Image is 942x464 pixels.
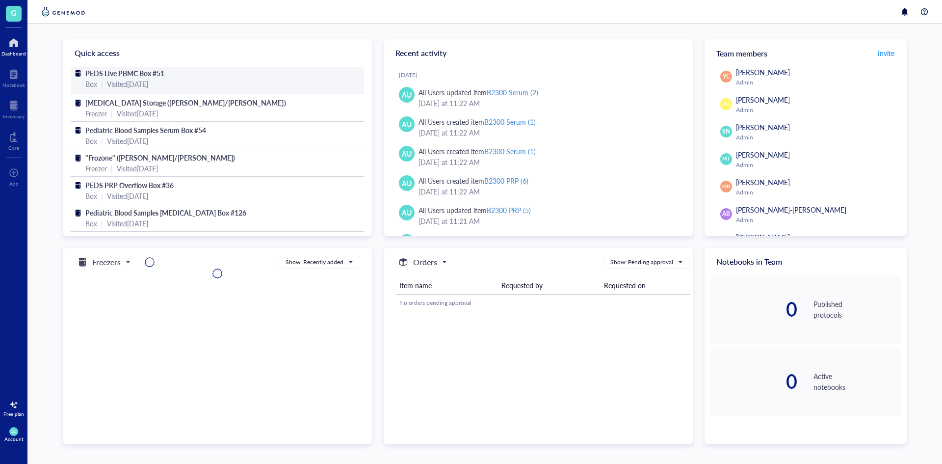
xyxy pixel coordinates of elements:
[85,180,174,190] span: PEDS PRP Overflow Box #36
[85,163,107,174] div: Freezer
[736,232,790,242] span: [PERSON_NAME]
[877,45,895,61] button: Invite
[63,39,372,67] div: Quick access
[722,155,730,163] span: MT
[722,100,730,109] span: AG
[399,71,685,79] div: [DATE]
[497,276,600,295] th: Requested by
[85,68,164,78] span: PEDS Live PBMC Box #51
[85,218,97,229] div: Box
[101,191,103,201] div: |
[736,95,790,105] span: [PERSON_NAME]
[117,163,158,174] div: Visited [DATE]
[736,150,790,160] span: [PERSON_NAME]
[402,119,412,130] span: AU
[8,129,19,151] a: Core
[402,178,412,189] span: AU
[736,79,897,86] div: Admin
[419,127,677,138] div: [DATE] at 11:22 AM
[117,108,158,119] div: Visited [DATE]
[4,436,24,442] div: Account
[384,39,693,67] div: Recent activity
[419,216,677,226] div: [DATE] at 11:21 AM
[402,207,412,218] span: AU
[85,208,246,218] span: Pediatric Blood Samples [MEDICAL_DATA] Box #126
[1,51,26,56] div: Dashboard
[487,87,538,97] div: B2300 Serum (2)
[101,79,103,89] div: |
[419,116,536,127] div: All Users created item
[85,79,97,89] div: Box
[392,171,685,201] a: AUAll Users created itemB2300 PRP (6)[DATE] at 11:22 AM
[419,146,536,157] div: All Users created item
[395,276,497,295] th: Item name
[402,148,412,159] span: AU
[705,248,907,275] div: Notebooks in Team
[107,79,148,89] div: Visited [DATE]
[878,48,894,58] span: Invite
[419,157,677,167] div: [DATE] at 11:22 AM
[723,72,730,81] span: YC
[484,146,536,156] div: B2300 Serum (1)
[111,163,113,174] div: |
[402,89,412,100] span: AU
[600,276,690,295] th: Requested on
[8,145,19,151] div: Core
[85,153,235,163] span: "Frozone" ([PERSON_NAME]/[PERSON_NAME])
[736,177,790,187] span: [PERSON_NAME]
[111,108,113,119] div: |
[736,106,897,114] div: Admin
[85,191,97,201] div: Box
[392,201,685,230] a: AUAll Users updated itemB2300 PRP (5)[DATE] at 11:21 AM
[85,108,107,119] div: Freezer
[107,191,148,201] div: Visited [DATE]
[710,300,798,319] div: 0
[736,67,790,77] span: [PERSON_NAME]
[92,256,121,268] h5: Freezers
[419,186,677,197] div: [DATE] at 11:22 AM
[392,83,685,112] a: AUAll Users updated itemB2300 Serum (2)[DATE] at 11:22 AM
[722,210,730,218] span: AB
[736,216,897,224] div: Admin
[85,125,206,135] span: Pediatric Blood Samples Serum Box #54
[736,134,897,141] div: Admin
[813,371,901,392] div: Active notebooks
[3,98,25,119] a: Inventory
[736,122,790,132] span: [PERSON_NAME]
[101,136,103,146] div: |
[392,112,685,142] a: AUAll Users created itemB2300 Serum (1)[DATE] at 11:22 AM
[399,299,686,307] div: No orders pending approval
[39,6,87,18] img: genemod-logo
[736,189,897,196] div: Admin
[9,181,19,187] div: Add
[107,136,148,146] div: Visited [DATE]
[484,117,536,127] div: B2300 Serum (1)
[11,6,17,19] span: G
[101,218,103,229] div: |
[3,411,24,417] div: Free plan
[722,127,730,136] span: SN
[419,98,677,109] div: [DATE] at 11:22 AM
[11,430,16,434] span: AU
[736,161,897,169] div: Admin
[413,256,437,268] h5: Orders
[705,39,907,67] div: Team members
[419,175,528,186] div: All Users created item
[107,218,148,229] div: Visited [DATE]
[484,176,528,186] div: B2300 PRP (6)
[610,258,673,267] div: Show: Pending approval
[2,66,25,88] a: Notebook
[1,35,26,56] a: Dashboard
[2,82,25,88] div: Notebook
[286,258,343,267] div: Show: Recently added
[419,205,531,216] div: All Users updated item
[85,98,286,108] span: [MEDICAL_DATA] Storage ([PERSON_NAME]/[PERSON_NAME])
[487,205,531,215] div: B2300 PRP (5)
[3,113,25,119] div: Inventory
[722,183,730,190] span: MD
[710,372,798,391] div: 0
[419,87,538,98] div: All Users updated item
[85,136,97,146] div: Box
[813,299,901,320] div: Published protocols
